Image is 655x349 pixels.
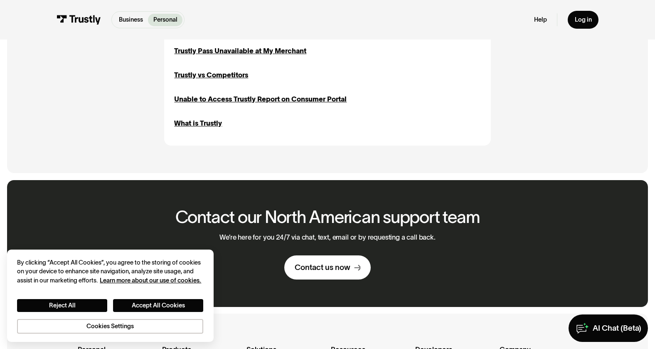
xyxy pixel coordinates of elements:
[113,299,203,312] button: Accept All Cookies
[569,314,648,342] a: AI Chat (Beta)
[593,323,641,333] div: AI Chat (Beta)
[174,70,248,80] a: Trustly vs Competitors
[57,15,101,25] img: Trustly Logo
[284,255,371,279] a: Contact us now
[113,14,148,26] a: Business
[575,16,592,24] div: Log in
[119,15,143,25] p: Business
[153,15,177,25] p: Personal
[174,94,347,104] a: Unable to Access Trustly Report on Consumer Portal
[534,16,547,24] a: Help
[17,319,203,334] button: Cookies Settings
[174,118,222,129] a: What is Trustly
[17,299,107,312] button: Reject All
[7,250,214,342] div: Cookie banner
[174,46,306,56] a: Trustly Pass Unavailable at My Merchant
[295,262,350,272] div: Contact us now
[219,233,436,242] p: We’re here for you 24/7 via chat, text, email or by requesting a call back.
[568,11,598,29] a: Log in
[175,208,480,227] h2: Contact our North American support team
[100,277,201,284] a: More information about your privacy, opens in a new tab
[17,258,203,285] div: By clicking “Accept All Cookies”, you agree to the storing of cookies on your device to enhance s...
[17,258,203,334] div: Privacy
[148,14,182,26] a: Personal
